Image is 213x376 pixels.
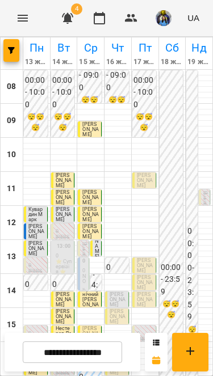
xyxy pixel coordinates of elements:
[106,39,130,57] h6: Чт
[106,95,128,116] h6: 😴😴😴
[56,189,72,205] span: [PERSON_NAME]
[161,57,184,67] h6: 18 жовт
[9,5,36,32] button: Menu
[28,240,44,256] span: [PERSON_NAME]
[82,274,86,315] p: NO_PRICE
[106,57,130,67] h6: 16 жовт
[133,74,155,111] h6: 00:00 - 10:00
[56,326,72,341] span: Нестеров Лев
[187,57,211,67] h6: 19 жовт
[137,291,153,307] span: [PERSON_NAME]
[133,57,157,67] h6: 17 жовт
[106,57,128,94] h6: 00:00 - 09:00
[161,261,182,298] h6: 00:00 - 23:59
[28,223,44,239] span: [PERSON_NAME]
[161,39,184,57] h6: Сб
[110,291,126,307] span: [PERSON_NAME]
[25,74,47,111] h6: 00:00 - 10:00
[79,57,102,67] h6: 15 жовт
[7,285,16,297] h6: 14
[137,274,153,290] span: [PERSON_NAME]
[82,242,87,298] p: [PERSON_NAME]
[25,39,48,57] h6: Пн
[71,3,82,15] span: 4
[82,121,98,137] span: [PERSON_NAME]
[133,112,155,133] h6: 😴😴😴
[137,257,153,273] span: [PERSON_NAME]
[52,57,76,67] h6: 14 жовт
[187,12,199,24] span: UA
[7,251,16,263] h6: 13
[52,74,74,111] h6: 00:00 - 10:00
[7,183,16,195] h6: 11
[56,229,72,234] p: 0
[56,206,72,222] span: [PERSON_NAME]
[187,39,211,57] h6: Нд
[56,291,72,307] span: [PERSON_NAME]
[133,39,157,57] h6: Пт
[56,254,72,259] p: 0
[137,172,153,188] span: [PERSON_NAME]
[110,309,126,324] span: [PERSON_NAME]
[161,299,182,320] h6: 😴😴😴
[187,324,197,356] h6: 😴😴😴
[7,149,16,161] h6: 10
[28,269,45,284] p: [PERSON_NAME]
[203,191,208,247] p: [PERSON_NAME]
[82,223,98,239] span: [PERSON_NAME]
[7,81,16,93] h6: 08
[82,189,98,205] span: [PERSON_NAME]
[52,39,76,57] h6: Вт
[82,206,98,222] span: [PERSON_NAME]
[28,263,45,268] p: 0
[57,242,70,250] label: 13:00
[56,259,72,274] p: ⭐️ Супервізія ⭐️
[79,95,101,116] h6: 😴😴😴
[79,39,102,57] h6: Ср
[79,57,101,94] h6: 00:00 - 09:00
[56,235,72,250] p: [PERSON_NAME]
[56,172,72,188] span: [PERSON_NAME]
[28,206,43,222] span: Кувардин Марк
[56,309,72,324] span: [PERSON_NAME]
[187,225,197,323] h6: 00:00 - 23:59
[183,7,204,28] button: UA
[7,115,16,127] h6: 09
[25,57,48,67] h6: 13 жовт
[25,112,47,133] h6: 😴😴😴
[156,10,172,26] img: d1dec607e7f372b62d1bb04098aa4c64.jpeg
[82,286,98,312] span: Празднічний [PERSON_NAME]
[7,217,16,229] h6: 12
[82,268,86,273] p: 0
[7,319,16,331] h6: 15
[82,326,98,341] span: [PERSON_NAME]
[52,112,74,133] h6: 😴😴😴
